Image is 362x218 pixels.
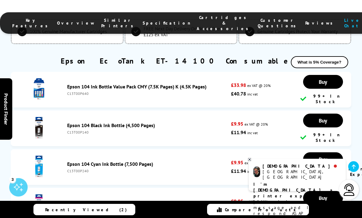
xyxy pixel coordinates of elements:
[28,194,50,216] img: Epson 104 Magenta Ink Bottle (7,500 Pages)
[245,199,268,204] span: ex VAT @ 20%
[319,78,327,85] span: Buy
[247,169,258,174] span: inc vat
[247,130,258,135] span: inc vat
[67,122,155,128] a: Epson 104 Black Ink Bottle (4,500 Pages)
[245,161,268,165] span: ex VAT @ 20%
[67,200,162,206] a: Epson 104 Magenta Ink Bottle (7,500 Pages)
[45,207,127,212] span: Recently Viewed (2)
[67,91,228,96] div: C13T00P640
[67,130,228,134] div: C13T00P140
[231,121,243,127] strong: £9.95
[319,117,327,124] span: Buy
[245,122,268,127] span: ex VAT @ 20%
[247,92,258,96] span: inc vat
[305,20,336,26] span: Reviews
[67,161,153,167] a: Epson 104 Cyan Ink Bottle (7,500 Pages)
[231,159,243,165] strong: £9.95
[3,93,9,125] span: Product Finder
[33,204,135,215] a: Recently Viewed (2)
[253,181,334,199] b: I'm [DEMOGRAPHIC_DATA], a printer expert
[300,132,345,143] div: 99+ In Stock
[231,129,246,135] strong: £11.94
[143,20,191,26] span: Specification
[319,156,327,163] span: Buy
[225,207,299,212] span: Compare Products
[9,176,16,183] div: 3
[67,84,206,90] a: Epson 104 Ink Bottle Value Pack CMY (7.5K Pages) K (4.5K Pages)
[231,91,246,97] strong: £40.78
[67,169,228,173] div: C13T00P240
[28,156,50,177] img: Epson 104 Cyan Ink Bottle (7,500 Pages)
[28,78,50,100] img: Epson 104 Ink Bottle Value Pack CMY (7.5K Pages) K (4.5K Pages)
[247,83,271,88] span: ex VAT @ 20%
[57,20,95,26] span: Overview
[253,166,260,177] img: chris-livechat.png
[101,18,137,29] span: Similar Printers
[253,181,341,216] p: of 19 years! Leave me a message and I'll respond ASAP
[343,184,355,196] img: user-headset-light.svg
[258,18,299,29] span: Customer Questions
[231,168,246,174] strong: £11.94
[263,169,341,180] div: [GEOGRAPHIC_DATA], [GEOGRAPHIC_DATA]
[291,56,348,68] button: What is 5% Coverage?
[231,198,243,204] strong: £9.95
[300,93,345,104] div: 99+ In Stock
[207,204,309,215] a: Compare Products
[28,117,50,138] img: Epson 104 Black Ink Bottle (4,500 Pages)
[197,15,252,31] span: Cartridges & Accessories
[61,56,302,66] a: Epson EcoTank ET-14100 Consumables
[263,163,341,169] div: [DEMOGRAPHIC_DATA]
[231,82,246,88] strong: £33.98
[12,18,51,29] span: Key Features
